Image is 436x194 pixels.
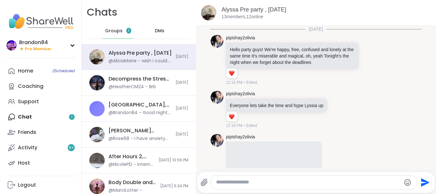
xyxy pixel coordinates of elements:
div: Alyssa Pre party , [DATE] [109,50,172,57]
img: ShareWell Nav Logo [5,10,76,33]
span: DMs [155,28,164,34]
p: Hello party guys! We're happy, free, confused and lonely at the same time It's miserable and magi... [230,46,355,66]
img: https://sharewell-space-live.sfo3.digitaloceanspaces.com/user-generated/d00611f7-7241-4821-a0f6-1... [211,35,223,48]
div: @Brandon84 - Good night [PERSON_NAME] enjoy the rest of your weekend 🫂 [109,110,172,116]
span: [DATE] [176,106,188,111]
p: Everyone lets take the time and hype Lyssia up [230,102,323,109]
div: @HeatherCM24 - Brb [109,84,156,90]
img: Brandon84 [6,40,17,50]
span: Edited [246,80,257,85]
a: pipishay2olivia [226,134,255,140]
span: Pro Member [25,46,51,52]
span: • [244,80,245,85]
iframe: Spotlight [70,83,75,89]
div: @AliciaMarie - wish i could go to allyss 8 session [109,58,172,64]
div: Body Double and Chat, [DATE] [109,179,156,186]
p: 13 members, 12 online [222,14,263,20]
a: Activity9+ [5,140,76,155]
span: [DATE] 6:34 PM [160,183,188,189]
div: Support [18,98,39,105]
div: Host [18,159,30,167]
div: After Hours 2, [DATE] [109,153,155,160]
button: Emoji picker [404,179,411,186]
img: Wolff Wizard’s 300th Session Special!, Sep 12 [89,127,105,142]
img: Decompress the Stress, Sep 13 [89,75,105,90]
button: Reactions: love [228,71,235,76]
div: Coaching [18,83,43,90]
div: Home [18,67,33,74]
span: Groups [105,28,123,34]
a: pipishay2olivia [226,91,255,97]
a: Logout [5,177,76,193]
a: pipishay2olivia [226,35,255,41]
span: [DATE] [176,80,188,85]
a: Friends [5,125,76,140]
a: Support [5,94,76,109]
h1: Chats [87,5,117,19]
a: Host [5,155,76,171]
span: 12:16 PM [226,123,242,128]
div: Reaction list [226,112,237,122]
span: [DATE] [305,26,327,32]
div: Friends [18,129,36,136]
span: • [244,123,245,128]
a: Home2Scheduled [5,63,76,79]
div: @NicolePD - internal ones are the true ones [109,161,155,168]
img: Alyssa Pre party , Sep 13 [201,5,216,20]
div: [GEOGRAPHIC_DATA], [DATE] [109,101,172,108]
img: After Hours 2, Sep 13 [89,153,105,168]
div: @MarciLotter - [109,187,142,194]
img: https://sharewell-space-live.sfo3.digitaloceanspaces.com/user-generated/d00611f7-7241-4821-a0f6-1... [211,91,223,104]
img: Alyssa Pre party , Sep 13 [89,49,105,65]
div: Brandon84 [19,39,51,46]
button: Reactions: love [228,114,235,119]
span: Edited [246,123,257,128]
textarea: Type your message [216,179,401,186]
img: Body Double and Chat, Sep 12 [89,179,105,194]
span: 1 [128,28,129,34]
div: Activity [18,144,37,151]
a: Coaching [5,79,76,94]
button: Send [417,175,432,190]
div: [PERSON_NAME] Wizard’s 300th Session Special!, [DATE] [109,127,172,134]
div: Logout [18,182,36,189]
div: Reaction list [226,68,237,79]
img: Brandomness Club House, Sep 13 [89,101,105,116]
span: 12:16 PM [226,80,242,85]
span: 9 + [69,145,74,151]
div: @Rose68 - I have anxiety some [MEDICAL_DATA] and fears [109,136,172,142]
span: 2 Scheduled [52,68,75,74]
span: [DATE] 10:56 PM [159,158,188,163]
span: [DATE] [176,132,188,137]
span: [DATE] [176,54,188,59]
div: Decompress the Stress, [DATE] [109,75,172,82]
a: Alyssa Pre party , [DATE] [222,6,286,13]
img: https://sharewell-space-live.sfo3.digitaloceanspaces.com/user-generated/d00611f7-7241-4821-a0f6-1... [211,134,223,147]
